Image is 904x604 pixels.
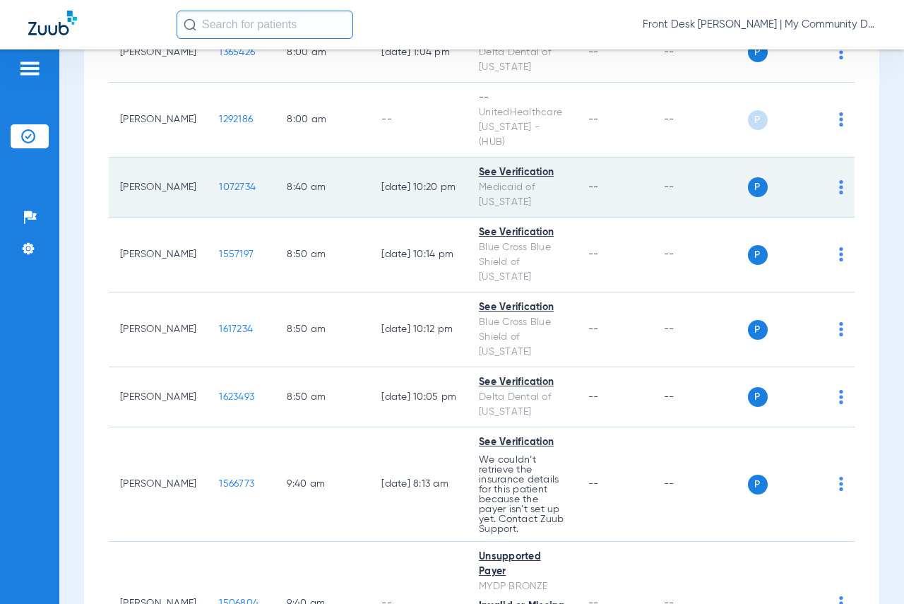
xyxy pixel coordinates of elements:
span: -- [588,479,599,489]
input: Search for patients [177,11,353,39]
span: 1557197 [219,249,254,259]
img: group-dot-blue.svg [839,477,843,491]
img: x.svg [807,322,821,336]
td: 9:40 AM [275,427,370,542]
div: See Verification [479,225,566,240]
span: P [748,475,768,495]
img: group-dot-blue.svg [839,180,843,194]
td: [PERSON_NAME] [109,218,208,292]
span: -- [588,392,599,402]
span: 1365426 [219,47,255,57]
td: [DATE] 10:14 PM [370,218,468,292]
span: 1072734 [219,182,256,192]
span: -- [588,324,599,334]
td: [DATE] 10:12 PM [370,292,468,367]
div: -- [479,90,566,105]
span: -- [588,114,599,124]
div: See Verification [479,165,566,180]
td: 8:00 AM [275,83,370,158]
div: UnitedHealthcare [US_STATE] - (HUB) [479,105,566,150]
p: We couldn’t retrieve the insurance details for this patient because the payer isn’t set up yet. C... [479,455,566,534]
span: 1292186 [219,114,253,124]
td: 8:00 AM [275,23,370,83]
td: -- [653,292,748,367]
span: 1566773 [219,479,254,489]
td: [DATE] 1:04 PM [370,23,468,83]
img: group-dot-blue.svg [839,247,843,261]
span: P [748,42,768,62]
td: [PERSON_NAME] [109,292,208,367]
img: x.svg [807,390,821,404]
td: [DATE] 10:20 PM [370,158,468,218]
span: -- [588,249,599,259]
div: See Verification [479,375,566,390]
img: x.svg [807,247,821,261]
img: x.svg [807,45,821,59]
td: 8:50 AM [275,218,370,292]
img: x.svg [807,180,821,194]
td: -- [653,158,748,218]
img: group-dot-blue.svg [839,112,843,126]
img: x.svg [807,112,821,126]
td: 8:50 AM [275,292,370,367]
img: Zuub Logo [28,11,77,35]
span: 1617234 [219,324,253,334]
td: 8:50 AM [275,367,370,427]
span: P [748,110,768,130]
span: P [748,387,768,407]
td: -- [653,23,748,83]
td: [DATE] 10:05 PM [370,367,468,427]
td: [PERSON_NAME] [109,158,208,218]
div: Delta Dental of [US_STATE] [479,45,566,75]
img: group-dot-blue.svg [839,390,843,404]
td: -- [653,83,748,158]
div: Blue Cross Blue Shield of [US_STATE] [479,240,566,285]
div: Delta Dental of [US_STATE] [479,390,566,420]
img: x.svg [807,477,821,491]
img: group-dot-blue.svg [839,45,843,59]
td: [PERSON_NAME] [109,83,208,158]
td: 8:40 AM [275,158,370,218]
div: See Verification [479,300,566,315]
span: -- [588,47,599,57]
div: Medicaid of [US_STATE] [479,180,566,210]
span: P [748,320,768,340]
span: P [748,245,768,265]
td: [PERSON_NAME] [109,427,208,542]
div: See Verification [479,435,566,450]
td: -- [370,83,468,158]
div: Unsupported Payer [479,550,566,579]
td: -- [653,427,748,542]
td: [DATE] 8:13 AM [370,427,468,542]
img: group-dot-blue.svg [839,322,843,336]
div: Blue Cross Blue Shield of [US_STATE] [479,315,566,360]
td: [PERSON_NAME] [109,23,208,83]
iframe: Chat Widget [833,536,904,604]
img: hamburger-icon [18,60,41,77]
td: -- [653,218,748,292]
div: MYDP BRONZE [479,579,566,594]
span: 1623493 [219,392,254,402]
span: Front Desk [PERSON_NAME] | My Community Dental Centers [643,18,876,32]
td: -- [653,367,748,427]
img: Search Icon [184,18,196,31]
td: [PERSON_NAME] [109,367,208,427]
span: P [748,177,768,197]
span: -- [588,182,599,192]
